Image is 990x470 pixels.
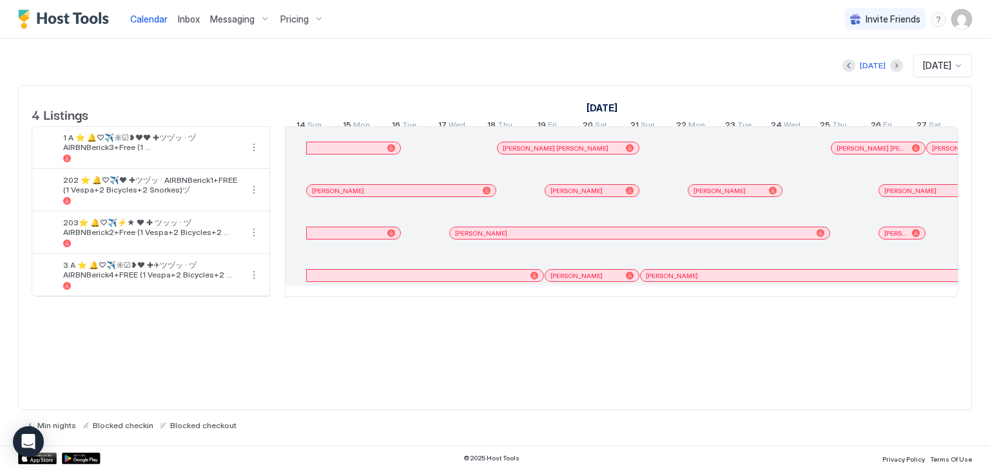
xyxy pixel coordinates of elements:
[858,58,888,73] button: [DATE]
[389,117,420,136] a: September 16, 2025
[882,455,925,463] span: Privacy Policy
[435,117,469,136] a: September 17, 2025
[641,120,655,133] span: Sun
[40,137,61,158] div: listing image
[548,120,557,133] span: Fri
[932,144,984,153] span: [PERSON_NAME]
[18,453,57,464] a: App Store
[860,60,886,71] div: [DATE]
[32,104,88,124] span: 4 Listings
[449,120,465,133] span: Wed
[13,426,44,457] div: Open Intercom Messenger
[676,120,686,133] span: 22
[646,272,698,280] span: [PERSON_NAME]
[917,120,927,133] span: 27
[210,14,255,25] span: Messaging
[246,225,262,240] div: menu
[37,420,76,430] span: Min nights
[722,117,755,136] a: September 23, 2025
[550,272,603,280] span: [PERSON_NAME]
[246,182,262,198] button: More options
[931,12,946,27] div: menu
[842,59,855,72] button: Previous month
[784,120,801,133] span: Wed
[882,451,925,465] a: Privacy Policy
[694,187,746,195] span: [PERSON_NAME]
[438,120,447,133] span: 17
[293,117,325,136] a: September 14, 2025
[930,455,972,463] span: Terms Of Use
[296,120,306,133] span: 14
[246,140,262,155] div: menu
[884,187,937,195] span: [PERSON_NAME]
[627,117,658,136] a: September 21, 2025
[40,180,61,200] div: listing image
[884,229,907,238] span: [PERSON_NAME] G S
[737,120,752,133] span: Tue
[455,229,507,238] span: [PERSON_NAME]
[630,120,639,133] span: 21
[63,175,241,194] span: 202 ⭐️ 🔔♡✈️❤ ✚ツヅッ · AIRBNBerick1+FREE (1 Vespa+2 Bicycles+2 Snorkes)ヅ
[130,14,168,24] span: Calendar
[923,60,951,71] span: [DATE]
[913,117,944,136] a: September 27, 2025
[246,182,262,198] div: menu
[837,144,907,153] span: [PERSON_NAME] [PERSON_NAME]
[93,420,153,430] span: Blocked checkin
[63,260,241,279] span: 3 A ⭐️ 🔔♡✈️☼☑❥❤ ✚✈ツヅッ · ヅAIRBNBerick4+FREE (1 Vespa+2 Bicycles+2 Snorkes)ヅ
[340,117,373,136] a: September 15, 2025
[178,14,200,24] span: Inbox
[688,120,705,133] span: Mon
[579,117,610,136] a: September 20, 2025
[246,140,262,155] button: More options
[463,454,519,462] span: © 2025 Host Tools
[868,117,895,136] a: September 26, 2025
[18,10,115,29] a: Host Tools Logo
[353,120,370,133] span: Mon
[62,453,101,464] a: Google Play Store
[63,133,241,152] span: 1 A ⭐️ 🔔♡✈️☼☑❥❤❤ ✚ツヅッ · ヅAIRBNBerick3+Free (1 Vespa+2Bicycles+2Snorkes)ヅ
[951,9,972,30] div: User profile
[484,117,516,136] a: September 18, 2025
[246,267,262,283] div: menu
[498,120,512,133] span: Thu
[673,117,708,136] a: September 22, 2025
[583,99,621,117] a: September 14, 2025
[246,225,262,240] button: More options
[768,117,804,136] a: September 24, 2025
[178,12,200,26] a: Inbox
[503,144,608,153] span: [PERSON_NAME] [PERSON_NAME]
[871,120,881,133] span: 26
[883,120,892,133] span: Fri
[63,218,241,237] span: 203⭐️ 🔔♡✈️⚡★ ❤ ✚ ツッッ · ヅAIRBNBerick2+Free (1 Vespa+2 Bicycles+2 Snorkes)ヅ
[817,117,850,136] a: September 25, 2025
[534,117,560,136] a: September 19, 2025
[392,120,400,133] span: 16
[866,14,920,25] span: Invite Friends
[550,187,603,195] span: [PERSON_NAME]
[40,222,61,243] div: listing image
[771,120,782,133] span: 24
[725,120,735,133] span: 23
[930,451,972,465] a: Terms Of Use
[595,120,607,133] span: Sat
[40,265,61,285] div: listing image
[538,120,546,133] span: 19
[487,120,496,133] span: 18
[820,120,830,133] span: 25
[890,59,903,72] button: Next month
[312,187,364,195] span: [PERSON_NAME]
[130,12,168,26] a: Calendar
[170,420,237,430] span: Blocked checkout
[246,267,262,283] button: More options
[280,14,309,25] span: Pricing
[583,120,593,133] span: 20
[832,120,847,133] span: Thu
[307,120,322,133] span: Sun
[929,120,941,133] span: Sat
[343,120,351,133] span: 15
[402,120,416,133] span: Tue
